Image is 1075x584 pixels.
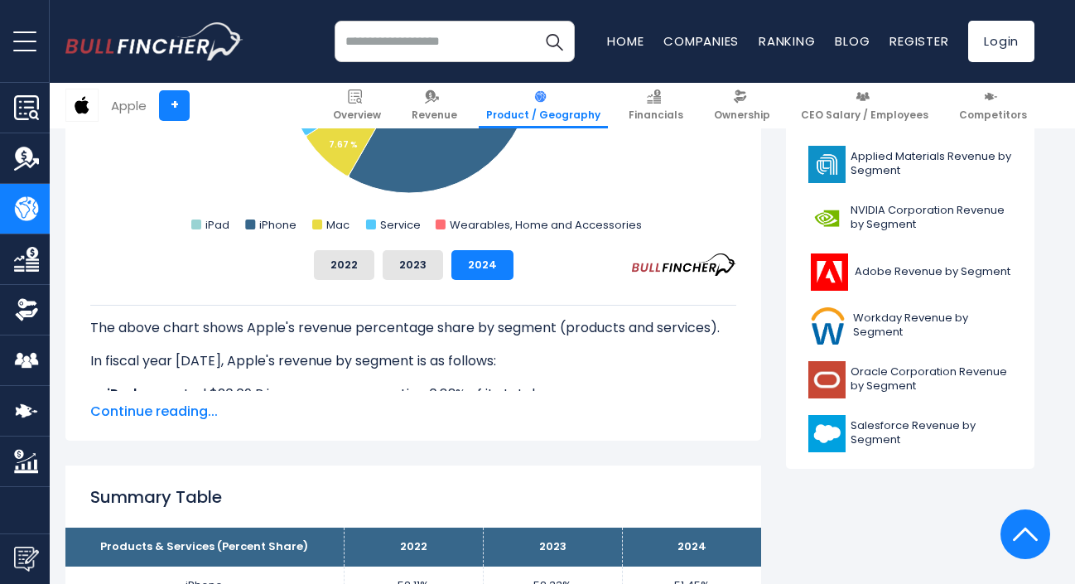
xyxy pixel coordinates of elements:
[90,351,736,371] p: In fiscal year [DATE], Apple's revenue by segment is as follows:
[808,307,848,345] img: WDAY logo
[90,318,736,338] p: The above chart shows Apple's revenue percentage share by segment (products and services).
[451,250,513,280] button: 2024
[325,83,388,128] a: Overview
[851,419,1012,447] span: Salesforce Revenue by Segment
[798,411,1022,456] a: Salesforce Revenue by Segment
[65,22,243,60] img: bullfincher logo
[835,32,870,50] a: Blog
[889,32,948,50] a: Register
[808,253,850,291] img: ADBE logo
[798,357,1022,403] a: Oracle Corporation Revenue by Segment
[483,528,622,567] th: 2023
[450,217,642,233] text: Wearables, Home and Accessories
[111,96,147,115] div: Apple
[714,109,770,122] span: Ownership
[412,109,457,122] span: Revenue
[968,21,1034,62] a: Login
[344,528,483,567] th: 2022
[486,109,600,122] span: Product / Geography
[65,528,344,567] th: Products & Services (Percent Share)
[808,200,846,237] img: NVDA logo
[90,305,736,563] div: The for Apple is the iPhone, which represents 51.45% of its total revenue. The for Apple is the i...
[607,32,644,50] a: Home
[808,361,846,398] img: ORCL logo
[801,109,928,122] span: CEO Salary / Employees
[66,89,98,121] img: AAPL logo
[107,384,137,403] b: iPad
[798,195,1022,241] a: NVIDIA Corporation Revenue by Segment
[798,303,1022,349] a: Workday Revenue by Segment
[798,249,1022,295] a: Adobe Revenue by Segment
[798,142,1022,187] a: Applied Materials Revenue by Segment
[65,22,243,60] a: Go to homepage
[952,83,1034,128] a: Competitors
[959,109,1027,122] span: Competitors
[205,217,229,233] text: iPad
[479,83,608,128] a: Product / Geography
[383,250,443,280] button: 2023
[853,311,1012,340] span: Workday Revenue by Segment
[629,109,683,122] span: Financials
[259,217,296,233] text: iPhone
[808,146,846,183] img: AMAT logo
[621,83,691,128] a: Financials
[808,415,846,452] img: CRM logo
[159,90,190,121] a: +
[90,384,736,404] li: generated $26.69 B in revenue, representing 6.83% of its total revenue.
[855,265,1010,279] span: Adobe Revenue by Segment
[533,21,575,62] button: Search
[793,83,936,128] a: CEO Salary / Employees
[90,485,736,509] h2: Summary Table
[314,250,374,280] button: 2022
[90,402,736,422] span: Continue reading...
[380,217,421,233] text: Service
[622,528,761,567] th: 2024
[663,32,739,50] a: Companies
[404,83,465,128] a: Revenue
[706,83,778,128] a: Ownership
[14,297,39,322] img: Ownership
[326,217,349,233] text: Mac
[851,365,1012,393] span: Oracle Corporation Revenue by Segment
[851,150,1012,178] span: Applied Materials Revenue by Segment
[333,109,381,122] span: Overview
[329,138,358,151] tspan: 7.67 %
[759,32,815,50] a: Ranking
[851,204,1012,232] span: NVIDIA Corporation Revenue by Segment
